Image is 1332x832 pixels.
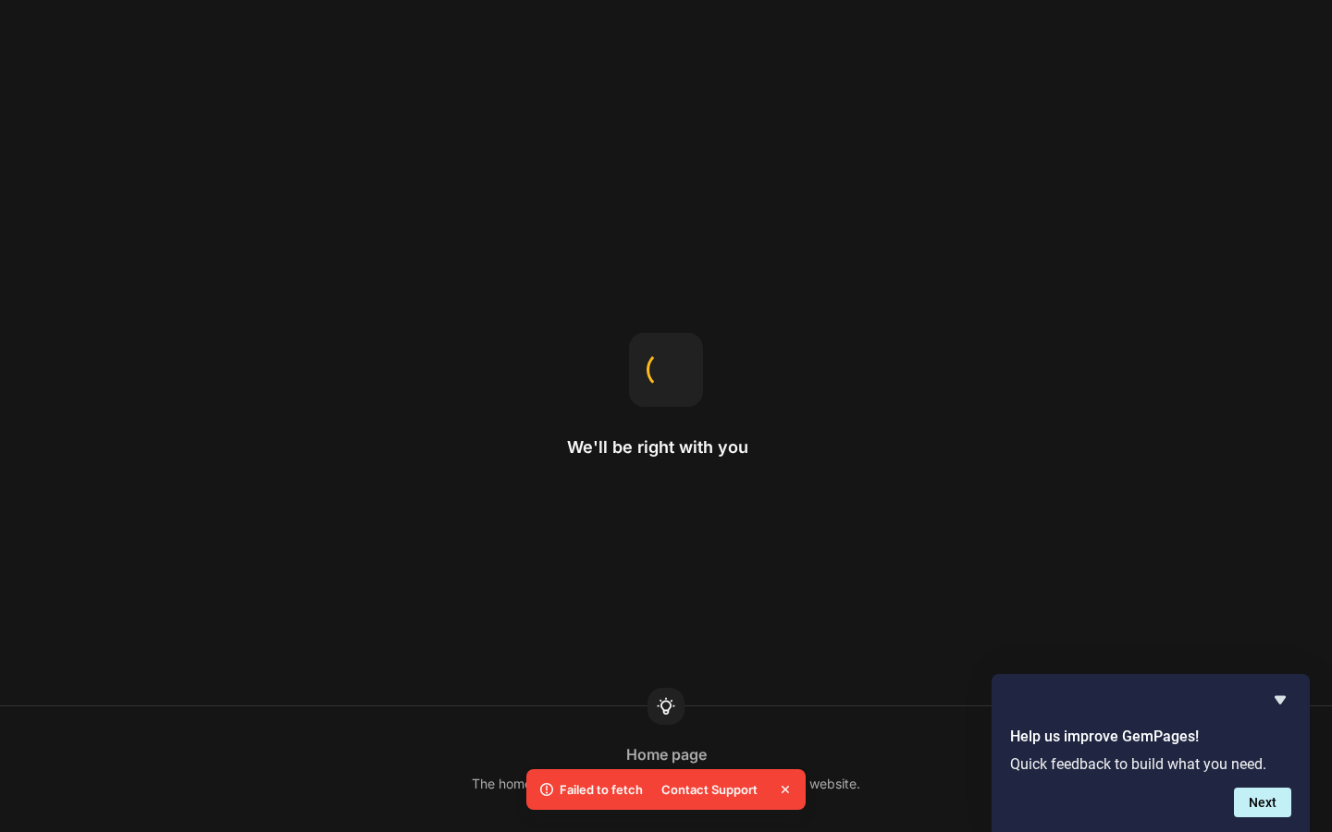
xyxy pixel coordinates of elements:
h2: We'll be right with you [567,436,765,459]
div: Contact Support [650,777,769,802]
div: The homepage is the first page you see when visiting a website. [472,773,860,795]
button: Hide survey [1269,689,1291,711]
p: Failed to fetch [560,780,643,799]
h2: Help us improve GemPages! [1010,726,1291,748]
div: Home page [626,743,707,765]
button: Next question [1234,788,1291,817]
div: Help us improve GemPages! [1010,689,1291,817]
p: Quick feedback to build what you need. [1010,755,1291,773]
